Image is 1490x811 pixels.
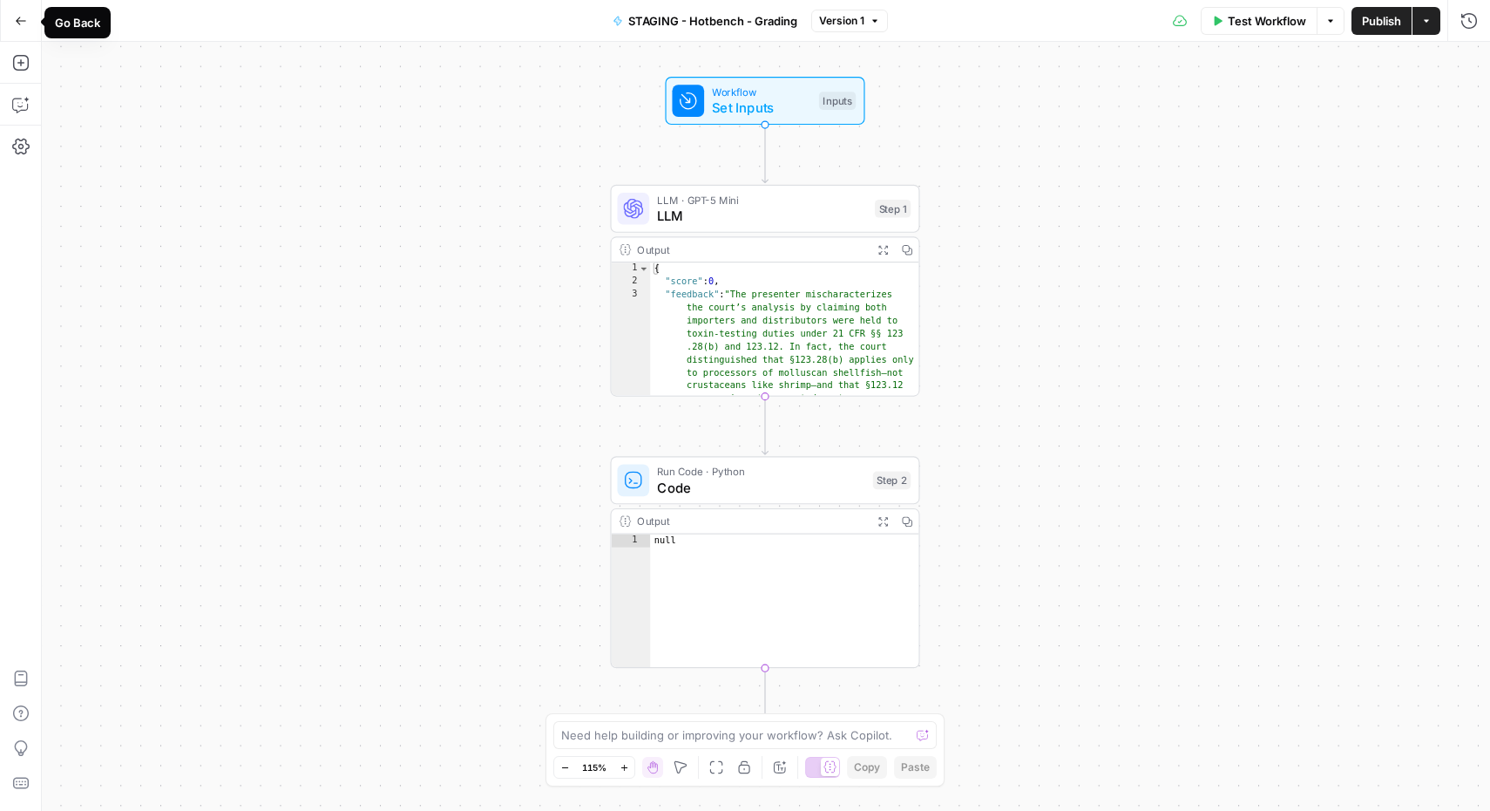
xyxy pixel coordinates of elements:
[657,192,867,208] span: LLM · GPT-5 Mini
[901,760,930,775] span: Paste
[657,463,864,479] span: Run Code · Python
[847,756,887,779] button: Copy
[873,472,911,490] div: Step 2
[612,276,651,289] div: 2
[819,13,864,29] span: Version 1
[602,7,808,35] button: STAGING - Hotbench - Grading
[1201,7,1317,35] button: Test Workflow
[854,760,880,775] span: Copy
[894,756,937,779] button: Paste
[762,668,769,726] g: Edge from step_2 to end
[657,477,864,497] span: Code
[610,185,919,397] div: LLM · GPT-5 MiniLLMStep 1Output{ "score":0, "feedback":"The presenter mischaracterizes the court’...
[612,535,651,548] div: 1
[875,200,911,218] div: Step 1
[637,242,864,257] div: Output
[639,262,650,276] span: Toggle code folding, rows 1 through 4
[712,84,810,99] span: Workflow
[762,397,769,454] g: Edge from step_1 to step_2
[637,514,864,529] div: Output
[628,12,797,30] span: STAGING - Hotbench - Grading
[1228,12,1306,30] span: Test Workflow
[819,92,856,110] div: Inputs
[55,14,100,31] div: Go Back
[1362,12,1401,30] span: Publish
[610,77,919,125] div: WorkflowSet InputsInputs
[582,760,606,774] span: 115%
[610,456,919,668] div: Run Code · PythonCodeStep 2Outputnull
[762,125,769,182] g: Edge from start to step_1
[811,10,888,32] button: Version 1
[612,262,651,276] div: 1
[657,206,867,226] span: LLM
[1351,7,1412,35] button: Publish
[712,98,810,118] span: Set Inputs
[612,289,651,496] div: 3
